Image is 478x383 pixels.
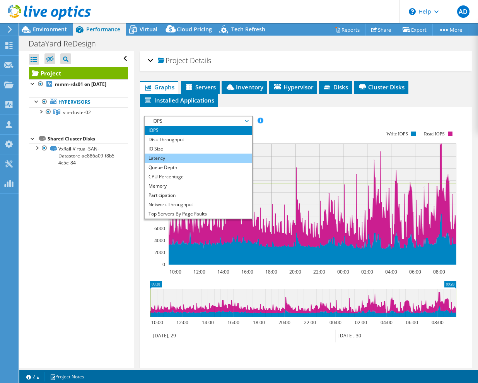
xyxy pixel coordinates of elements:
[158,57,188,65] span: Project
[409,268,421,275] text: 06:00
[225,83,263,91] span: Inventory
[323,83,348,91] span: Disks
[337,268,349,275] text: 00:00
[278,319,290,326] text: 20:00
[424,131,445,137] text: Read IOPS
[154,237,165,244] text: 4000
[145,144,252,154] li: IO Size
[145,181,252,191] li: Memory
[432,24,468,36] a: More
[365,24,397,36] a: Share
[48,134,128,144] div: Shared Cluster Disks
[433,268,445,275] text: 08:00
[29,107,128,117] a: vip-cluster02
[380,319,392,326] text: 04:00
[313,268,325,275] text: 22:00
[253,319,265,326] text: 18:00
[431,319,443,326] text: 08:00
[193,268,205,275] text: 12:00
[273,83,313,91] span: Hypervisor
[86,26,120,33] span: Performance
[145,209,252,219] li: Top Servers By Page Faults
[358,83,405,91] span: Cluster Disks
[63,109,91,116] span: vip-cluster02
[145,126,252,135] li: IOPS
[265,268,277,275] text: 18:00
[145,191,252,200] li: Participation
[385,268,397,275] text: 04:00
[144,96,214,104] span: Installed Applications
[145,172,252,181] li: CPU Percentage
[145,154,252,163] li: Latency
[177,26,212,33] span: Cloud Pricing
[29,67,128,79] a: Project
[176,319,188,326] text: 12:00
[29,144,128,168] a: VxRail-Virtual-SAN-Datastore-ae886a09-f8b5-4c5e-84
[29,97,128,107] a: Hypervisors
[145,163,252,172] li: Queue Depth
[329,24,366,36] a: Reports
[145,135,252,144] li: Disk Throughput
[169,268,181,275] text: 10:00
[151,319,163,326] text: 10:00
[33,26,67,33] span: Environment
[386,131,408,137] text: Write IOPS
[190,56,211,65] span: Details
[329,319,341,326] text: 00:00
[227,319,239,326] text: 16:00
[457,5,469,18] span: AD
[29,79,128,89] a: mmm-rds01 on [DATE]
[289,268,301,275] text: 20:00
[409,8,416,15] svg: \n
[241,268,253,275] text: 16:00
[21,372,45,381] a: 2
[149,116,248,126] span: IOPS
[406,319,418,326] text: 06:00
[144,83,174,91] span: Graphs
[361,268,373,275] text: 02:00
[231,26,265,33] span: Tech Refresh
[44,372,90,381] a: Project Notes
[201,319,213,326] text: 14:00
[397,24,433,36] a: Export
[25,39,108,48] h1: DataYard ReDesign
[185,83,216,91] span: Servers
[140,26,157,33] span: Virtual
[355,319,367,326] text: 02:00
[154,225,165,232] text: 6000
[154,249,165,256] text: 2000
[145,200,252,209] li: Network Throughput
[217,268,229,275] text: 14:00
[162,261,165,268] text: 0
[304,319,316,326] text: 22:00
[55,81,106,87] b: mmm-rds01 on [DATE]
